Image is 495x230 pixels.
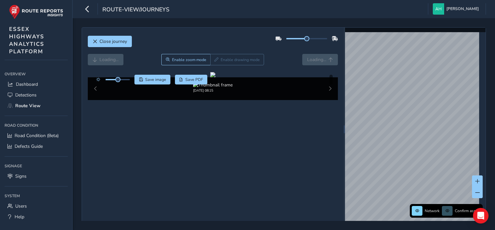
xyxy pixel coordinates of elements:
[473,208,489,224] div: Open Intercom Messenger
[9,25,44,55] span: ESSEX HIGHWAYS ANALYTICS PLATFORM
[455,208,481,213] span: Confirm assets
[5,211,68,222] a: Help
[15,92,37,98] span: Detections
[15,143,43,149] span: Defects Guide
[5,191,68,201] div: System
[5,79,68,90] a: Dashboard
[134,75,170,84] button: Save
[5,121,68,130] div: Road Condition
[88,36,132,47] button: Close journey
[5,161,68,171] div: Signage
[15,133,59,139] span: Road Condition (Beta)
[193,82,233,88] img: Thumbnail frame
[446,3,479,15] span: [PERSON_NAME]
[15,173,27,179] span: Signs
[5,171,68,182] a: Signs
[433,3,444,15] img: diamond-layout
[15,203,27,209] span: Users
[5,130,68,141] a: Road Condition (Beta)
[5,141,68,152] a: Defects Guide
[99,38,127,45] span: Close journey
[193,88,233,93] div: [DATE] 08:15
[5,100,68,111] a: Route View
[102,6,169,15] span: route-view/journeys
[16,81,38,87] span: Dashboard
[185,77,203,82] span: Save PDF
[15,214,24,220] span: Help
[15,103,40,109] span: Route View
[161,54,210,65] button: Zoom
[172,57,206,62] span: Enable zoom mode
[425,208,440,213] span: Network
[175,75,208,84] button: PDF
[5,69,68,79] div: Overview
[5,90,68,100] a: Detections
[145,77,166,82] span: Save image
[5,201,68,211] a: Users
[9,5,63,19] img: rr logo
[433,3,481,15] button: [PERSON_NAME]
